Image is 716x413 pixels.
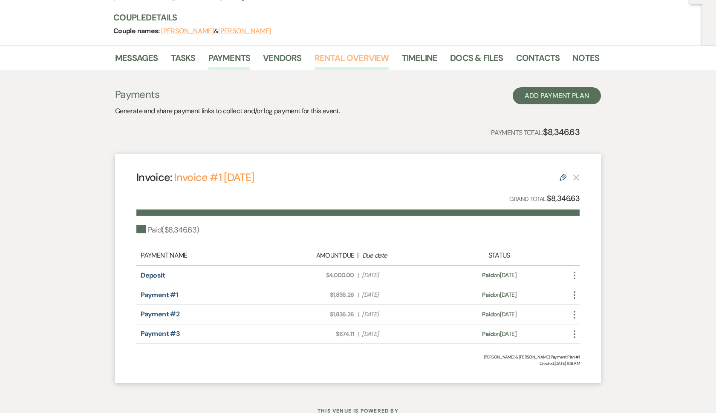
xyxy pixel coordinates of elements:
a: Payment #2 [141,310,179,318]
span: Paid [482,291,494,298]
a: Vendors [263,51,301,70]
p: Payments Total: [491,125,580,139]
a: Docs & Files [450,51,503,70]
span: Paid [482,330,494,338]
strong: $8,346.63 [543,126,580,138]
span: $4,000.00 [276,271,354,280]
button: [PERSON_NAME] [218,28,271,34]
p: Grand Total: [509,192,580,205]
span: | [358,330,358,338]
div: on [DATE] [445,310,554,319]
a: Payment #1 [141,290,178,299]
div: Status [445,250,554,261]
h4: Invoice: [136,170,254,185]
span: [DATE] [362,271,440,280]
strong: $8,346.63 [547,193,580,204]
div: | [271,250,445,261]
div: on [DATE] [445,330,554,338]
p: Generate and share payment links to collect and/or log payment for this event. [115,106,340,117]
span: [DATE] [362,290,440,299]
h3: Payments [115,87,340,102]
span: | [358,271,358,280]
button: Add Payment Plan [513,87,601,104]
span: Paid [482,310,494,318]
div: [PERSON_NAME] & [PERSON_NAME] Payment Plan #1 [136,354,580,360]
div: on [DATE] [445,290,554,299]
a: Tasks [171,51,196,70]
a: Deposit [141,271,165,280]
div: Amount Due [275,251,354,261]
span: $1,836.26 [276,310,354,319]
div: Payment Name [141,250,271,261]
span: | [358,290,358,299]
span: [DATE] [362,310,440,319]
span: [DATE] [362,330,440,338]
a: Timeline [402,51,438,70]
div: Paid ( $8,346.63 ) [136,224,199,236]
span: & [161,27,271,35]
span: | [358,310,358,319]
a: Messages [115,51,158,70]
span: Created: [DATE] 11:18 AM [136,360,580,367]
button: This payment plan cannot be deleted because it contains links that have been paid through Weven’s... [573,174,580,181]
div: Due date [362,251,441,261]
a: Contacts [516,51,560,70]
a: Invoice #1 [DATE] [174,170,254,184]
a: Rental Overview [315,51,389,70]
span: $1,836.26 [276,290,354,299]
button: [PERSON_NAME] [161,28,214,34]
span: Couple names: [113,26,161,35]
span: Paid [482,271,494,279]
h3: Couple Details [113,11,591,23]
div: on [DATE] [445,271,554,280]
span: $674.11 [276,330,354,338]
a: Notes [572,51,599,70]
a: Payment #3 [141,329,180,338]
a: Payments [208,51,251,70]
